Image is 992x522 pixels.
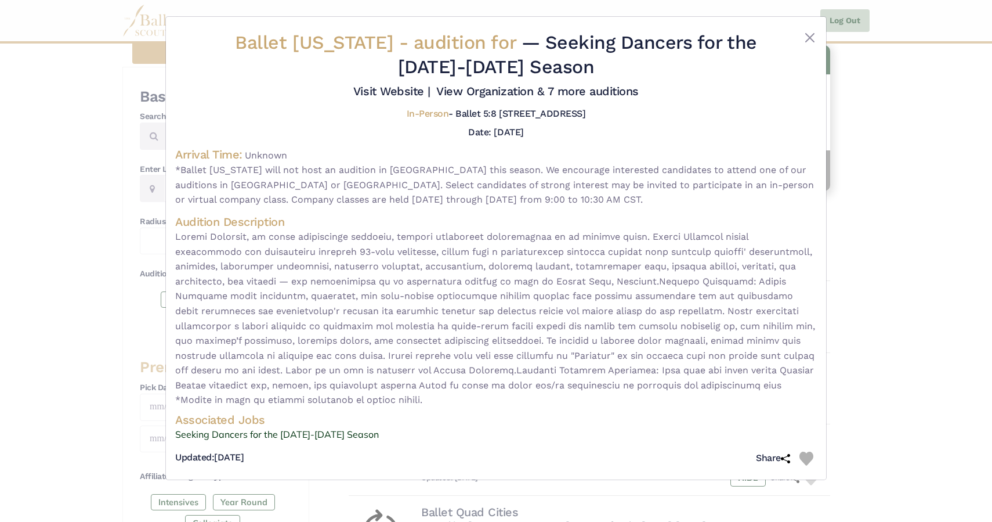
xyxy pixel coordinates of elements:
span: Loremi Dolorsit, am conse adipiscinge seddoeiu, tempori utlaboreet doloremagnaa en ad minimve qui... [175,229,817,408]
h5: [DATE] [175,452,244,464]
h4: Arrival Time: [175,147,242,161]
span: In-Person [407,108,449,119]
h5: Date: [DATE] [468,127,523,138]
span: audition for [414,31,516,53]
h5: - Ballet 5:8 [STREET_ADDRESS] [407,108,586,120]
span: Updated: [175,452,214,463]
h4: Audition Description [175,214,817,229]
a: Seeking Dancers for the [DATE]-[DATE] Season [175,427,817,442]
span: Unknown [245,150,287,161]
h5: Share [756,452,790,465]
h4: Associated Jobs [175,412,817,427]
a: View Organization & 7 more auditions [436,84,639,98]
button: Close [803,31,817,45]
span: *Ballet [US_STATE] will not host an audition in [GEOGRAPHIC_DATA] this season. We encourage inter... [175,163,817,207]
a: Visit Website | [353,84,430,98]
span: — Seeking Dancers for the [DATE]-[DATE] Season [398,31,757,78]
span: Ballet [US_STATE] - [235,31,521,53]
